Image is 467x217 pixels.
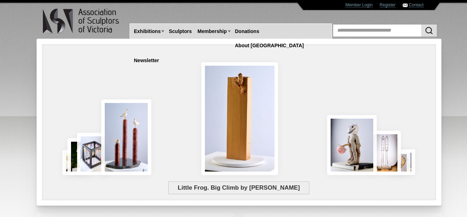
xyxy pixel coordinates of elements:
img: Waiting together for the Home coming [397,149,415,175]
a: Donations [232,25,262,38]
img: Little Frog. Big Climb [201,62,278,175]
a: Sculptors [166,25,195,38]
img: Swingers [369,131,401,175]
img: Let There Be Light [327,115,377,175]
span: Little Frog. Big Climb by [PERSON_NAME] [168,181,309,194]
a: Register [380,2,396,8]
a: Contact [409,2,423,8]
a: About [GEOGRAPHIC_DATA] [232,39,307,52]
a: Exhibitions [131,25,163,38]
a: Member Login [345,2,373,8]
img: Contact ASV [403,4,408,7]
a: Newsletter [131,54,162,67]
img: Search [425,26,433,35]
img: logo.png [42,7,120,35]
img: Rising Tides [101,99,152,175]
a: Membership [195,25,229,38]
